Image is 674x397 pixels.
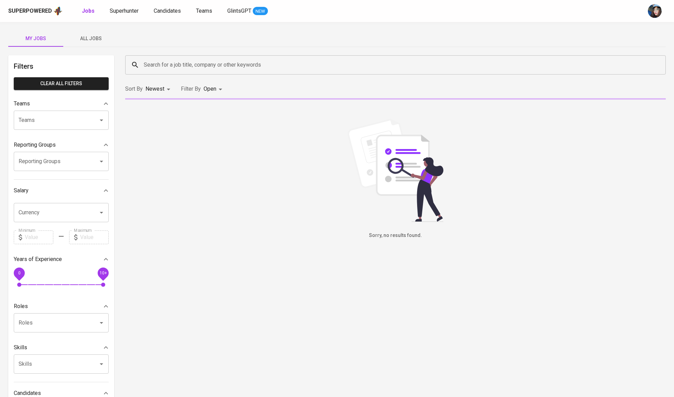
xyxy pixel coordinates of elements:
[14,302,28,310] p: Roles
[53,6,63,16] img: app logo
[227,7,268,15] a: GlintsGPT NEW
[125,85,143,93] p: Sort By
[14,141,56,149] p: Reporting Groups
[344,119,447,222] img: file_searching.svg
[253,8,268,15] span: NEW
[196,7,214,15] a: Teams
[82,8,95,14] b: Jobs
[14,77,109,90] button: Clear All filters
[14,252,109,266] div: Years of Experience
[125,232,666,239] h6: Sorry, no results found.
[204,86,216,92] span: Open
[14,100,30,108] p: Teams
[14,341,109,354] div: Skills
[145,85,164,93] p: Newest
[14,299,109,313] div: Roles
[80,230,109,244] input: Value
[8,7,52,15] div: Superpowered
[97,115,106,125] button: Open
[25,230,53,244] input: Value
[154,7,182,15] a: Candidates
[14,186,29,195] p: Salary
[14,184,109,197] div: Salary
[14,97,109,111] div: Teams
[14,138,109,152] div: Reporting Groups
[97,318,106,328] button: Open
[14,343,27,352] p: Skills
[97,208,106,217] button: Open
[14,61,109,72] h6: Filters
[204,83,225,95] div: Open
[19,79,103,88] span: Clear All filters
[110,8,139,14] span: Superhunter
[196,8,212,14] span: Teams
[99,270,107,275] span: 10+
[97,157,106,166] button: Open
[227,8,251,14] span: GlintsGPT
[181,85,201,93] p: Filter By
[67,34,114,43] span: All Jobs
[154,8,181,14] span: Candidates
[145,83,173,95] div: Newest
[12,34,59,43] span: My Jobs
[97,359,106,369] button: Open
[18,270,20,275] span: 0
[82,7,96,15] a: Jobs
[110,7,140,15] a: Superhunter
[648,4,662,18] img: diazagista@glints.com
[8,6,63,16] a: Superpoweredapp logo
[14,255,62,263] p: Years of Experience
